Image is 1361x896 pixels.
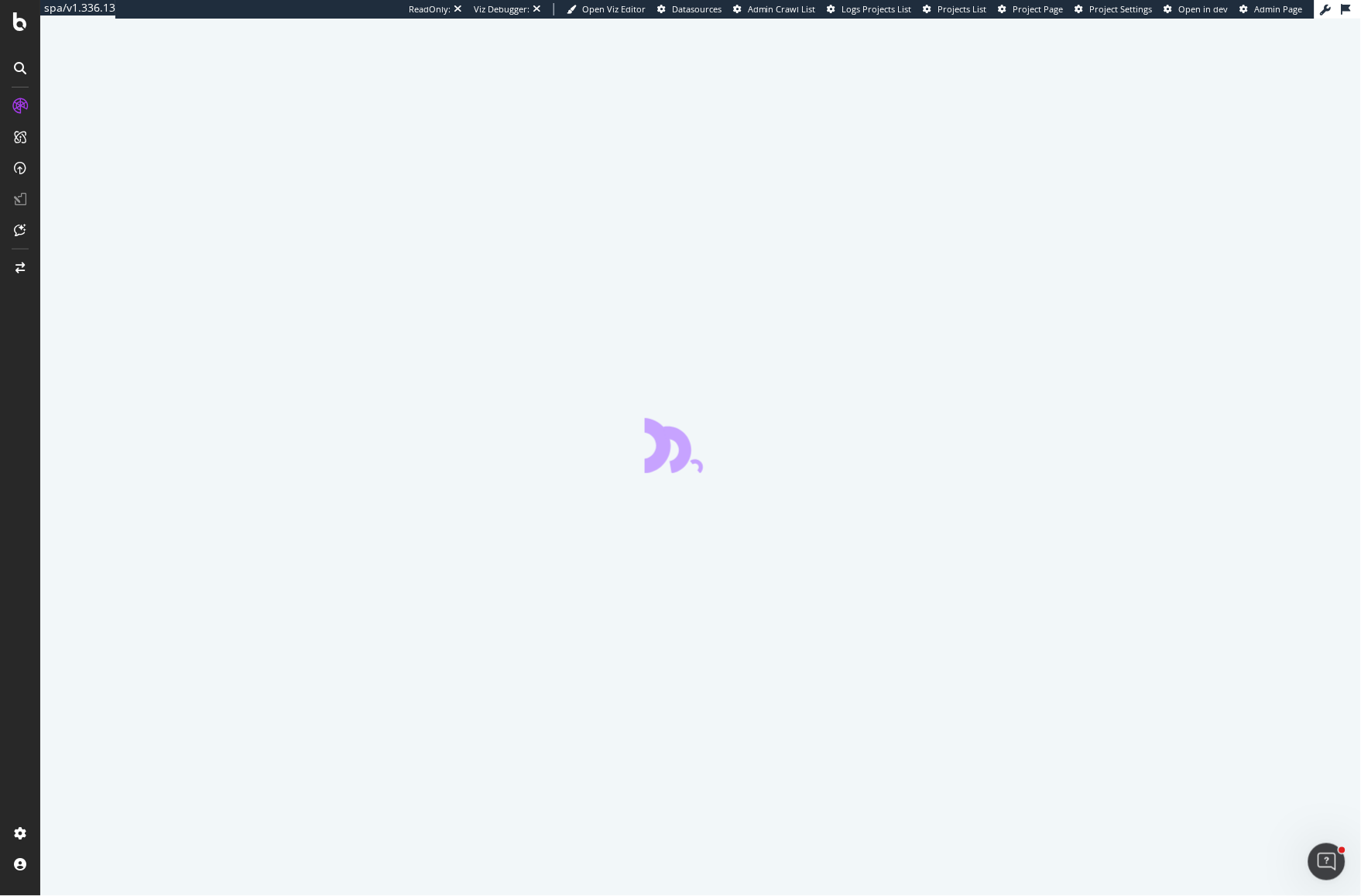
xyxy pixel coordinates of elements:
a: Admin Crawl List [733,3,816,15]
div: ReadOnly: [409,3,451,15]
iframe: Intercom live chat [1308,843,1346,881]
span: Project Settings [1090,3,1153,15]
a: Open Viz Editor [567,3,646,15]
a: Admin Page [1240,3,1303,15]
span: Datasources [672,3,722,15]
a: Project Page [999,3,1064,15]
span: Admin Crawl List [748,3,816,15]
a: Projects List [924,3,987,15]
span: Project Page [1013,3,1064,15]
span: Open Viz Editor [582,3,646,15]
span: Admin Page [1255,3,1303,15]
span: Projects List [938,3,987,15]
a: Datasources [657,3,722,15]
span: Logs Projects List [842,3,912,15]
div: animation [645,417,756,473]
div: Viz Debugger: [474,3,530,15]
a: Logs Projects List [828,3,912,15]
a: Open in dev [1164,3,1229,15]
a: Project Settings [1075,3,1153,15]
span: Open in dev [1179,3,1229,15]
